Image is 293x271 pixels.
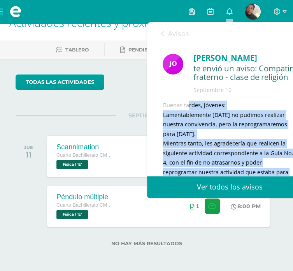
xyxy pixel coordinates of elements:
a: Tablero [56,44,89,56]
img: 6614adf7432e56e5c9e182f11abb21f1.png [163,54,183,74]
span: Cuarto Bachillerato CMP Bachillerato en CCLL con Orientación en Computación [56,152,115,158]
span: Física I 'E' [56,160,88,169]
div: Péndulo múltiple [56,193,115,201]
span: Cuarto Bachillerato CMP Bachillerato en CCLL con Orientación en Computación [56,202,115,208]
span: Pendientes de entrega [128,47,195,53]
div: 8:00 PM [230,203,260,210]
div: JUE [24,145,33,150]
span: SEPTIEMBRE [116,112,177,119]
span: Física I 'E' [56,210,88,219]
span: Tablero [65,47,89,53]
img: 56fe14e4749bd968e18fba233df9ea39.png [245,4,261,19]
div: Scannimation [56,143,115,151]
a: todas las Actividades [16,74,104,90]
label: No hay más resultados [16,241,277,246]
div: 11 [24,150,33,159]
span: 1 [196,203,199,209]
div: Archivos entregados [190,203,199,209]
a: Pendientes de entrega [120,44,195,56]
span: Avisos [168,29,189,38]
